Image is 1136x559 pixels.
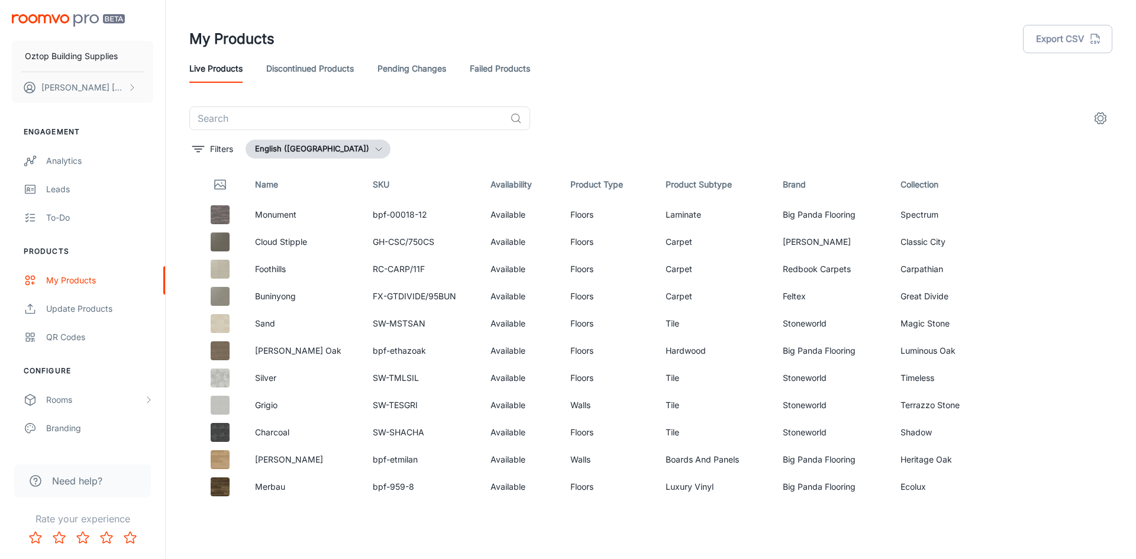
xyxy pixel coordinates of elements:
[255,264,286,274] a: Foothills
[481,337,561,364] td: Available
[71,526,95,550] button: Rate 3 star
[25,50,118,63] p: Oztop Building Supplies
[773,419,891,446] td: Stoneworld
[561,446,656,473] td: Walls
[46,302,153,315] div: Update Products
[481,228,561,256] td: Available
[656,256,774,283] td: Carpet
[891,168,995,201] th: Collection
[481,446,561,473] td: Available
[891,419,995,446] td: Shadow
[656,283,774,310] td: Carpet
[773,446,891,473] td: Big Panda Flooring
[470,54,530,83] a: Failed Products
[656,201,774,228] td: Laminate
[210,143,233,156] p: Filters
[363,500,481,528] td: bpf-88338-3
[891,337,995,364] td: Luminous Oak
[561,256,656,283] td: Floors
[255,209,296,219] a: Monument
[363,337,481,364] td: bpf-ethazoak
[24,526,47,550] button: Rate 1 star
[773,310,891,337] td: Stoneworld
[46,331,153,344] div: QR Codes
[773,201,891,228] td: Big Panda Flooring
[46,211,153,224] div: To-do
[773,256,891,283] td: Redbook Carpets
[891,364,995,392] td: Timeless
[363,201,481,228] td: bpf-00018-12
[377,54,446,83] a: Pending Changes
[481,256,561,283] td: Available
[9,512,156,526] p: Rate your experience
[656,500,774,528] td: Luxury Vinyl
[189,140,236,159] button: filter
[46,450,153,463] div: Texts
[255,400,277,410] a: Grigio
[481,392,561,419] td: Available
[891,392,995,419] td: Terrazzo Stone
[891,310,995,337] td: Magic Stone
[363,446,481,473] td: bpf-etmilan
[891,283,995,310] td: Great Divide
[255,345,341,356] a: [PERSON_NAME] Oak
[52,474,102,488] span: Need help?
[773,473,891,500] td: Big Panda Flooring
[561,419,656,446] td: Floors
[46,422,153,435] div: Branding
[656,310,774,337] td: Tile
[481,500,561,528] td: Available
[363,256,481,283] td: RC-CARP/11F
[891,228,995,256] td: Classic City
[561,392,656,419] td: Walls
[255,373,276,383] a: Silver
[189,54,243,83] a: Live Products
[656,392,774,419] td: Tile
[481,419,561,446] td: Available
[255,454,323,464] a: [PERSON_NAME]
[656,364,774,392] td: Tile
[213,177,227,192] svg: Thumbnail
[773,168,891,201] th: Brand
[481,168,561,201] th: Availability
[1023,25,1112,53] button: Export CSV
[1089,106,1112,130] button: settings
[773,337,891,364] td: Big Panda Flooring
[47,526,71,550] button: Rate 2 star
[561,473,656,500] td: Floors
[561,337,656,364] td: Floors
[41,81,125,94] p: [PERSON_NAME] [PERSON_NAME]
[118,526,142,550] button: Rate 5 star
[46,154,153,167] div: Analytics
[363,419,481,446] td: SW-SHACHA
[656,473,774,500] td: Luxury Vinyl
[363,310,481,337] td: SW-MSTSAN
[363,392,481,419] td: SW-TESGRI
[12,41,153,72] button: Oztop Building Supplies
[773,364,891,392] td: Stoneworld
[773,283,891,310] td: Feltex
[561,364,656,392] td: Floors
[891,446,995,473] td: Heritage Oak
[561,201,656,228] td: Floors
[773,228,891,256] td: [PERSON_NAME]
[255,318,275,328] a: Sand
[481,473,561,500] td: Available
[773,500,891,528] td: Big Panda Flooring
[561,283,656,310] td: Floors
[12,14,125,27] img: Roomvo PRO Beta
[481,364,561,392] td: Available
[189,28,275,50] h1: My Products
[481,283,561,310] td: Available
[363,228,481,256] td: GH-CSC/750CS
[255,291,296,301] a: Buninyong
[363,473,481,500] td: bpf-959-8
[255,482,285,492] a: Merbau
[561,310,656,337] td: Floors
[481,310,561,337] td: Available
[46,274,153,287] div: My Products
[246,140,390,159] button: English ([GEOGRAPHIC_DATA])
[481,201,561,228] td: Available
[891,256,995,283] td: Carpathian
[656,228,774,256] td: Carpet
